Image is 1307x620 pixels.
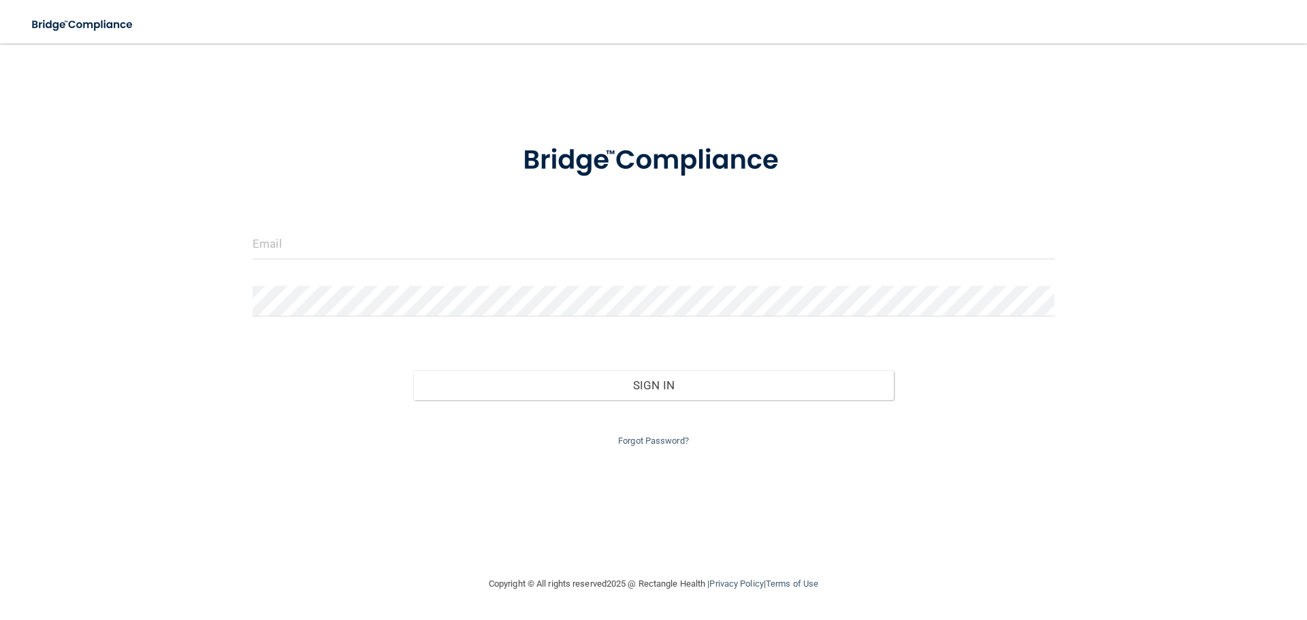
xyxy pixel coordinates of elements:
[495,125,812,196] img: bridge_compliance_login_screen.278c3ca4.svg
[618,436,689,446] a: Forgot Password?
[253,229,1054,259] input: Email
[709,578,763,589] a: Privacy Policy
[413,370,894,400] button: Sign In
[766,578,818,589] a: Terms of Use
[405,562,902,606] div: Copyright © All rights reserved 2025 @ Rectangle Health | |
[20,11,146,39] img: bridge_compliance_login_screen.278c3ca4.svg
